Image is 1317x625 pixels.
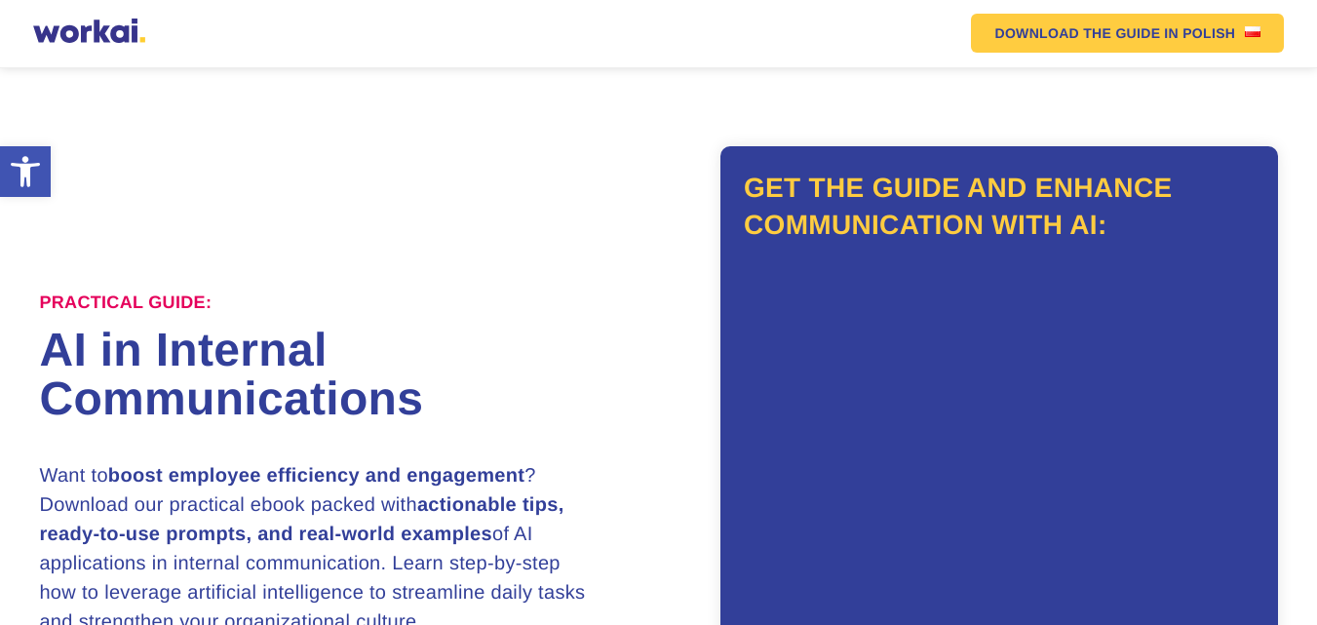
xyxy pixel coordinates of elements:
[39,293,212,314] label: Practical Guide:
[1245,26,1260,37] img: US flag
[39,327,658,424] h1: AI in Internal Communications
[994,26,1160,40] em: DOWNLOAD THE GUIDE
[39,494,563,545] strong: actionable tips, ready-to-use prompts, and real-world examples
[744,170,1255,244] h2: Get the guide and enhance communication with AI:
[108,465,524,487] strong: boost employee efficiency and engagement
[971,14,1284,53] a: DOWNLOAD THE GUIDEIN POLISHUS flag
